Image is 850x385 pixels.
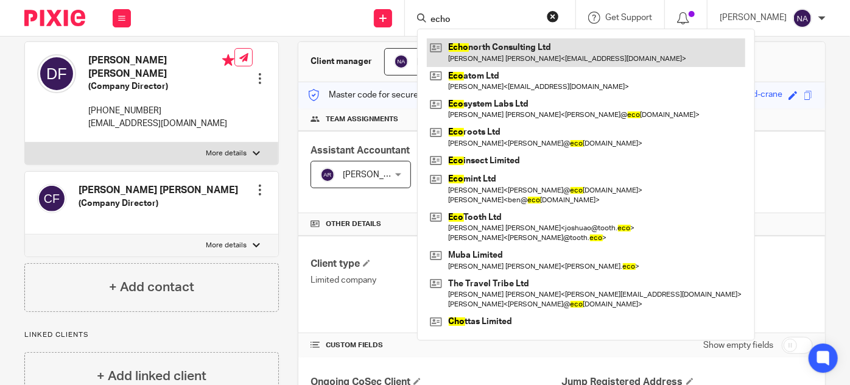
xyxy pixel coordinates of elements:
h4: CUSTOM FIELDS [311,341,561,350]
i: Primary [222,54,234,66]
p: More details [206,149,247,158]
span: Get Support [605,13,652,22]
p: [PERSON_NAME] [720,12,787,24]
h4: Client type [311,258,561,270]
p: Limited company [311,274,561,286]
img: svg%3E [37,54,76,93]
span: [PERSON_NAME] [343,171,410,179]
img: svg%3E [37,184,66,213]
img: svg%3E [320,168,335,182]
h4: [PERSON_NAME] [PERSON_NAME] [79,184,238,197]
label: Show empty fields [703,339,773,351]
img: svg%3E [394,54,409,69]
h5: (Company Director) [88,80,234,93]
span: Other details [326,219,381,229]
img: svg%3E [793,9,812,28]
h4: + Add contact [109,278,194,297]
span: Assistant Accountant [311,146,410,155]
h5: (Company Director) [79,197,238,210]
input: Search [429,15,539,26]
p: More details [206,241,247,250]
img: Pixie [24,10,85,26]
button: Clear [547,10,559,23]
h4: [PERSON_NAME] [PERSON_NAME] [88,54,234,80]
p: [EMAIL_ADDRESS][DOMAIN_NAME] [88,118,234,130]
span: Team assignments [326,115,398,124]
p: Master code for secure communications and files [307,89,518,101]
h3: Client manager [311,55,372,68]
p: [PHONE_NUMBER] [88,105,234,117]
p: Linked clients [24,330,279,340]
